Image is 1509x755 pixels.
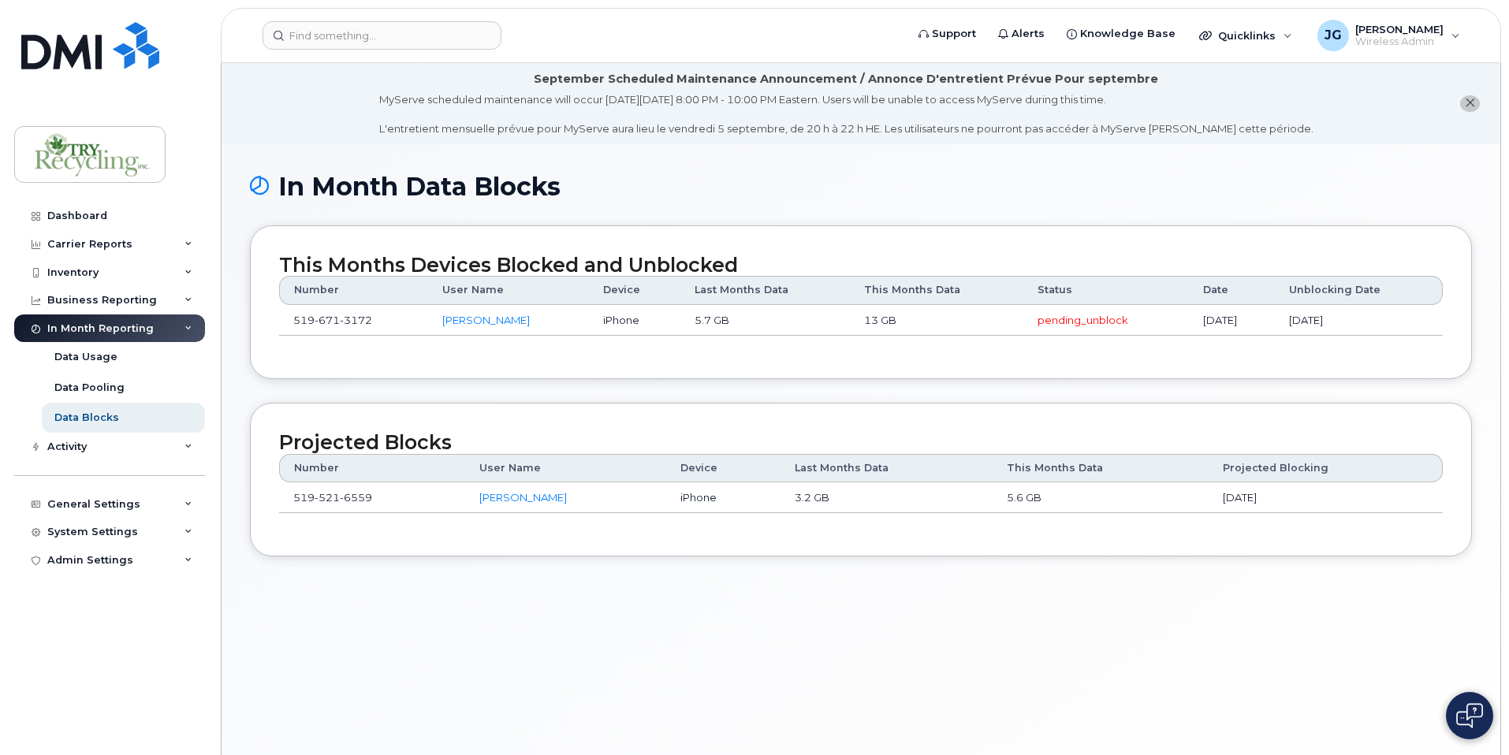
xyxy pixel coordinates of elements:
span: 671 [315,314,340,326]
a: [PERSON_NAME] [479,491,567,504]
th: Device [589,276,680,304]
span: 6559 [340,491,372,504]
td: iPhone [589,305,680,337]
h1: In Month Data Blocks [250,173,1472,200]
th: Last Months Data [781,454,993,482]
img: Open chat [1456,703,1483,728]
td: [DATE] [1189,305,1276,337]
span: 519 [293,491,372,504]
td: 5.7 GB [680,305,850,337]
h2: Projected Blocks [279,432,1443,454]
span: 3172 [340,314,372,326]
button: close notification [1460,95,1480,112]
td: 13 GB [850,305,1023,337]
h2: This Months Devices Blocked and Unblocked [279,255,1443,277]
a: [PERSON_NAME] [442,314,530,326]
td: 5.6 GB [993,482,1209,514]
th: User Name [428,276,589,304]
th: Last Months Data [680,276,850,304]
span: 521 [315,491,340,504]
th: Date [1189,276,1276,304]
th: Number [279,454,465,482]
span: 519 [293,314,372,326]
td: 3.2 GB [781,482,993,514]
th: Projected Blocking [1209,454,1443,482]
div: MyServe scheduled maintenance will occur [DATE][DATE] 8:00 PM - 10:00 PM Eastern. Users will be u... [379,92,1313,136]
th: Device [666,454,780,482]
th: This Months Data [850,276,1023,304]
td: [DATE] [1275,305,1443,337]
th: User Name [465,454,666,482]
th: Unblocking Date [1275,276,1443,304]
td: pending_unblock [1023,305,1189,337]
td: [DATE] [1209,482,1443,514]
th: Number [279,276,428,304]
td: iPhone [666,482,780,514]
div: September Scheduled Maintenance Announcement / Annonce D'entretient Prévue Pour septembre [534,71,1158,87]
th: Status [1023,276,1189,304]
th: This Months Data [993,454,1209,482]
